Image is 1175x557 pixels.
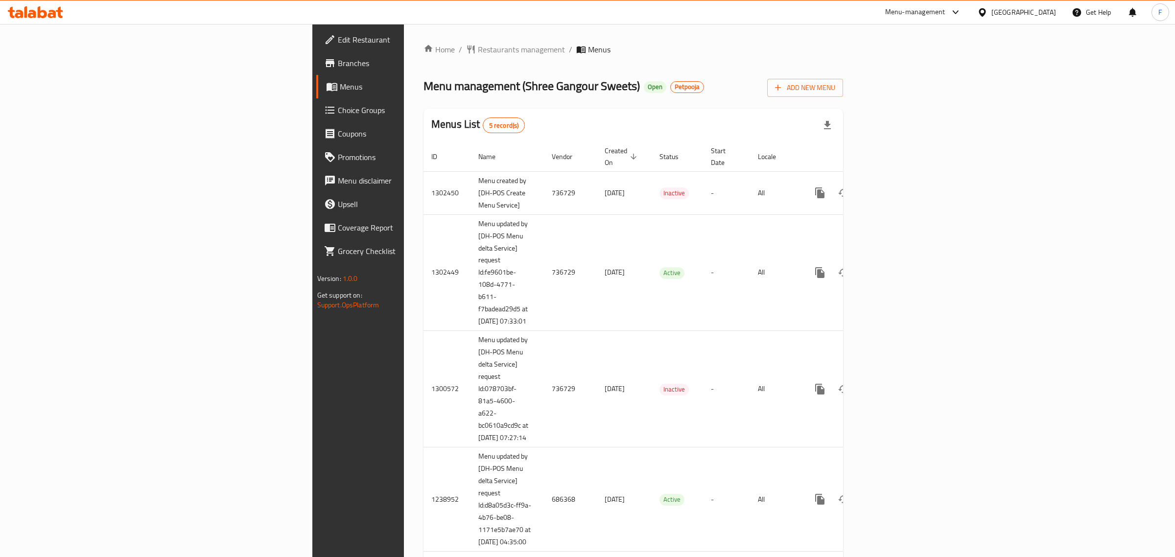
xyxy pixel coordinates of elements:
[466,44,565,55] a: Restaurants management
[316,192,509,216] a: Upsell
[991,7,1056,18] div: [GEOGRAPHIC_DATA]
[338,245,501,257] span: Grocery Checklist
[552,151,585,162] span: Vendor
[659,384,689,395] span: Inactive
[316,239,509,263] a: Grocery Checklist
[659,187,689,199] span: Inactive
[605,145,640,168] span: Created On
[767,79,843,97] button: Add New Menu
[659,151,691,162] span: Status
[605,493,625,506] span: [DATE]
[338,222,501,233] span: Coverage Report
[750,214,800,331] td: All
[483,121,525,130] span: 5 record(s)
[832,487,855,511] button: Change Status
[808,377,832,401] button: more
[605,266,625,278] span: [DATE]
[703,171,750,214] td: -
[544,171,597,214] td: 736729
[750,171,800,214] td: All
[317,299,379,311] a: Support.OpsPlatform
[644,83,666,91] span: Open
[316,51,509,75] a: Branches
[338,57,501,69] span: Branches
[885,6,945,18] div: Menu-management
[659,384,689,395] div: Inactive
[338,104,501,116] span: Choice Groups
[478,44,565,55] span: Restaurants management
[711,145,738,168] span: Start Date
[750,331,800,447] td: All
[338,198,501,210] span: Upsell
[750,447,800,552] td: All
[431,151,450,162] span: ID
[338,175,501,186] span: Menu disclaimer
[483,117,525,133] div: Total records count
[588,44,611,55] span: Menus
[605,382,625,395] span: [DATE]
[316,145,509,169] a: Promotions
[832,261,855,284] button: Change Status
[659,267,684,278] span: Active
[478,151,508,162] span: Name
[1158,7,1162,18] span: F
[808,487,832,511] button: more
[544,331,597,447] td: 736729
[758,151,789,162] span: Locale
[569,44,572,55] li: /
[703,447,750,552] td: -
[316,216,509,239] a: Coverage Report
[316,122,509,145] a: Coupons
[544,447,597,552] td: 686368
[423,75,640,97] span: Menu management ( Shree Gangour Sweets )
[605,186,625,199] span: [DATE]
[808,181,832,205] button: more
[644,81,666,93] div: Open
[316,28,509,51] a: Edit Restaurant
[659,494,684,505] span: Active
[338,151,501,163] span: Promotions
[544,214,597,331] td: 736729
[800,142,910,172] th: Actions
[340,81,501,93] span: Menus
[671,83,704,91] span: Petpooja
[431,117,525,133] h2: Menus List
[816,114,839,137] div: Export file
[316,98,509,122] a: Choice Groups
[316,75,509,98] a: Menus
[703,214,750,331] td: -
[775,82,835,94] span: Add New Menu
[316,169,509,192] a: Menu disclaimer
[343,272,358,285] span: 1.0.0
[703,331,750,447] td: -
[317,289,362,302] span: Get support on:
[832,181,855,205] button: Change Status
[808,261,832,284] button: more
[338,128,501,139] span: Coupons
[832,377,855,401] button: Change Status
[423,44,843,55] nav: breadcrumb
[338,34,501,46] span: Edit Restaurant
[659,494,684,506] div: Active
[317,272,341,285] span: Version:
